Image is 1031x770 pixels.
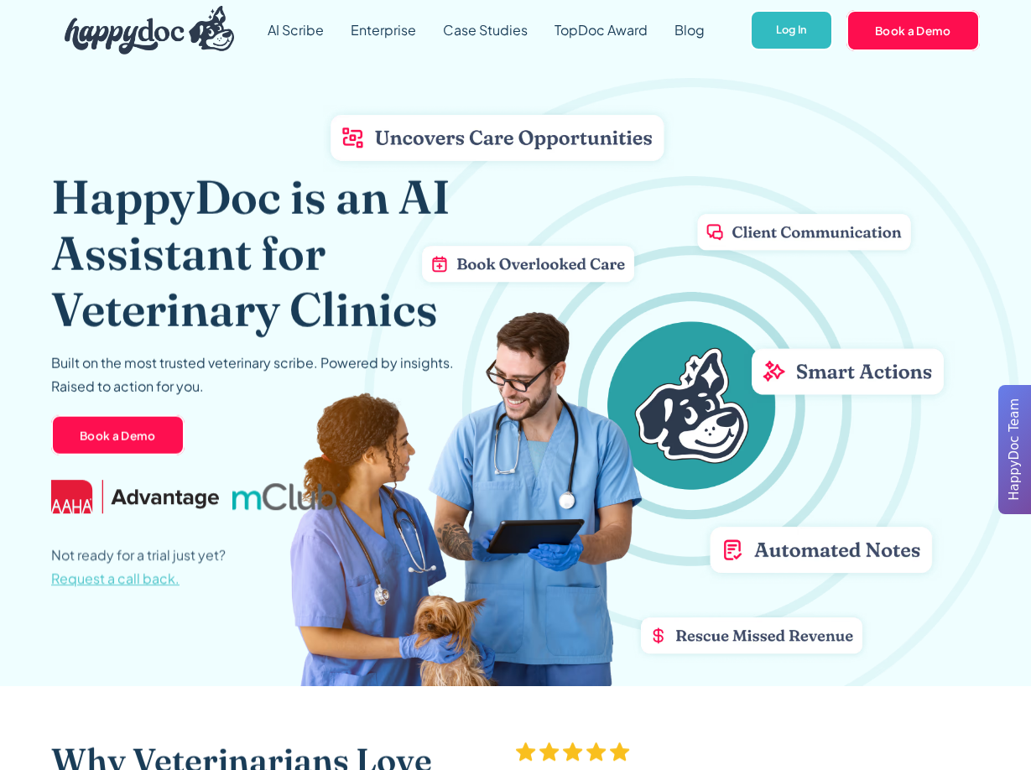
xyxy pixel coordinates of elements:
p: Built on the most trusted veterinary scribe. Powered by insights. Raised to action for you. [51,351,454,398]
p: Not ready for a trial just yet? [51,543,226,590]
a: Log In [750,10,833,51]
a: Book a Demo [846,10,980,50]
a: home [51,2,234,59]
img: HappyDoc Logo: A happy dog with his ear up, listening. [65,6,234,55]
h1: HappyDoc is an AI Assistant for Veterinary Clinics [51,169,469,338]
img: mclub logo [232,483,340,510]
a: Book a Demo [51,415,185,455]
span: Request a call back. [51,569,180,586]
img: AAHA Advantage logo [51,480,219,513]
